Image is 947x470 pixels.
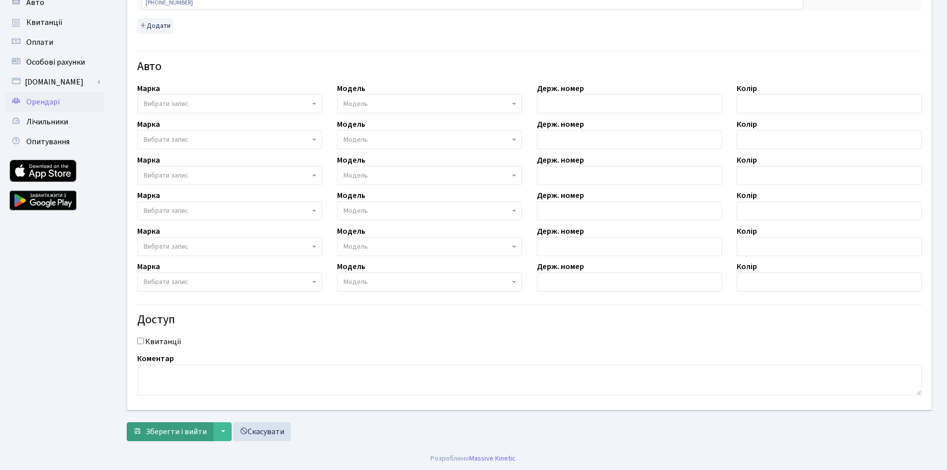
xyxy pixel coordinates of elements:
[137,189,160,201] label: Марка
[344,277,368,287] span: Модель
[137,225,160,237] label: Марка
[26,37,53,48] span: Оплати
[137,353,174,365] label: Коментар
[144,171,188,181] span: Вибрати запис
[146,426,207,437] span: Зберегти і вийти
[430,453,517,464] div: Розроблено .
[5,112,104,132] a: Лічильники
[137,60,922,74] h4: Авто
[5,92,104,112] a: Орендарі
[5,32,104,52] a: Оплати
[144,206,188,216] span: Вибрати запис
[344,171,368,181] span: Модель
[144,242,188,252] span: Вибрати запис
[344,135,368,145] span: Модель
[144,135,188,145] span: Вибрати запис
[737,154,757,166] label: Колір
[26,136,70,147] span: Опитування
[337,118,365,130] label: Модель
[537,261,584,273] label: Держ. номер
[537,118,584,130] label: Держ. номер
[737,83,757,94] label: Колір
[337,154,365,166] label: Модель
[26,116,68,127] span: Лічильники
[737,261,757,273] label: Колір
[137,154,160,166] label: Марка
[233,422,291,441] a: Скасувати
[537,154,584,166] label: Держ. номер
[26,57,85,68] span: Особові рахунки
[537,83,584,94] label: Держ. номер
[737,225,757,237] label: Колір
[337,189,365,201] label: Модель
[144,99,188,109] span: Вибрати запис
[337,83,365,94] label: Модель
[537,189,584,201] label: Держ. номер
[137,83,160,94] label: Марка
[337,225,365,237] label: Модель
[26,96,60,107] span: Орендарі
[5,52,104,72] a: Особові рахунки
[5,12,104,32] a: Квитанції
[144,277,188,287] span: Вибрати запис
[337,261,365,273] label: Модель
[737,189,757,201] label: Колір
[537,225,584,237] label: Держ. номер
[344,99,368,109] span: Модель
[137,118,160,130] label: Марка
[137,313,922,327] h4: Доступ
[5,72,104,92] a: [DOMAIN_NAME]
[127,422,213,441] button: Зберегти і вийти
[137,18,173,34] button: Додати
[137,261,160,273] label: Марка
[145,336,181,348] label: Квитанції
[26,17,63,28] span: Квитанції
[344,206,368,216] span: Модель
[5,132,104,152] a: Опитування
[469,453,516,464] a: Massive Kinetic
[737,118,757,130] label: Колір
[344,242,368,252] span: Модель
